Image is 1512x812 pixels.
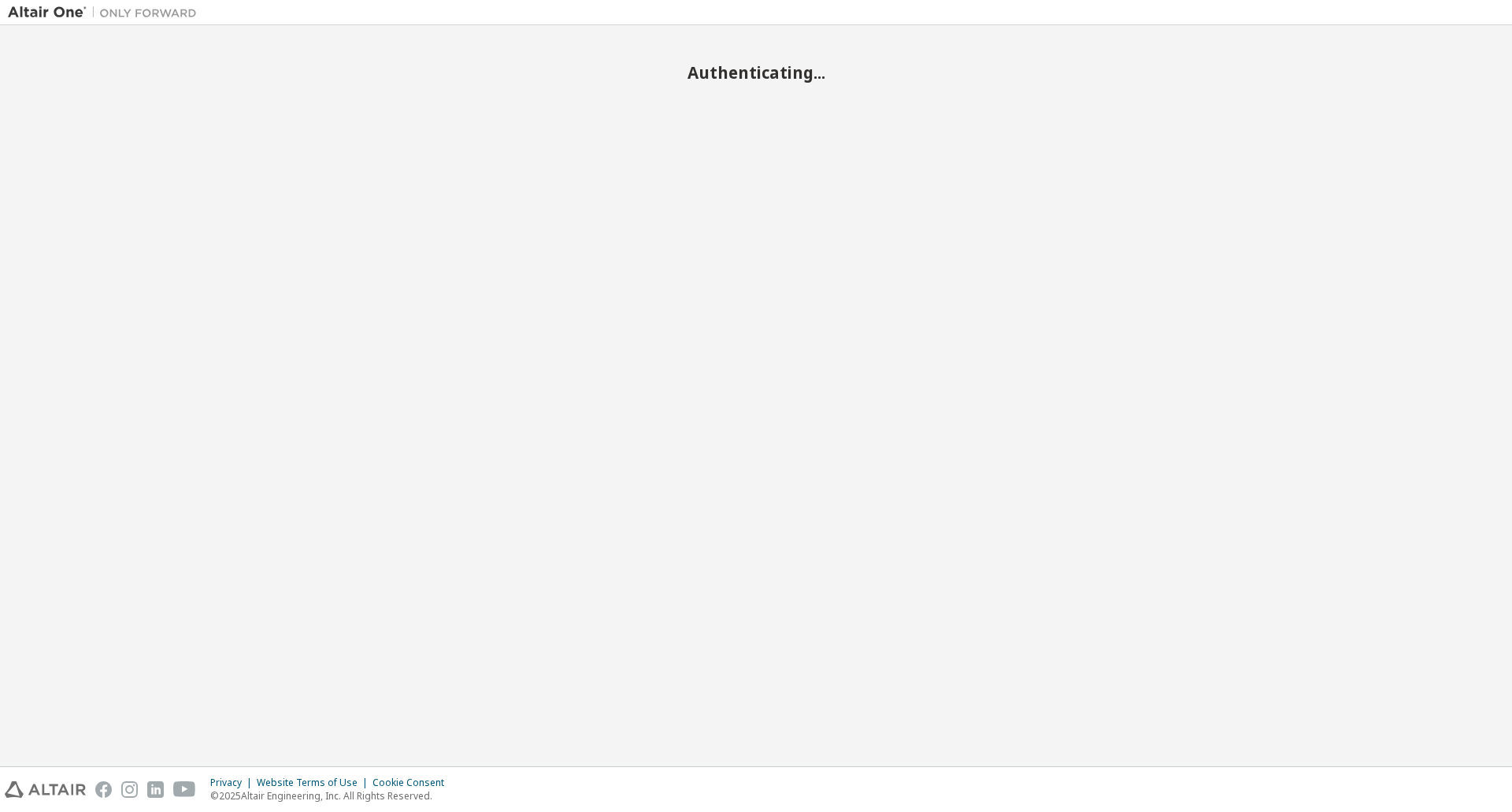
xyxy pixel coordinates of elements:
img: youtube.svg [173,781,196,798]
img: facebook.svg [95,781,112,798]
img: instagram.svg [121,781,138,798]
h2: Authenticating... [8,62,1504,83]
div: Website Terms of Use [257,777,372,789]
div: Cookie Consent [372,777,454,789]
img: Altair One [8,5,205,20]
img: linkedin.svg [147,781,164,798]
p: © 2025 Altair Engineering, Inc. All Rights Reserved. [210,789,454,803]
div: Privacy [210,777,257,789]
img: altair_logo.svg [5,781,86,798]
